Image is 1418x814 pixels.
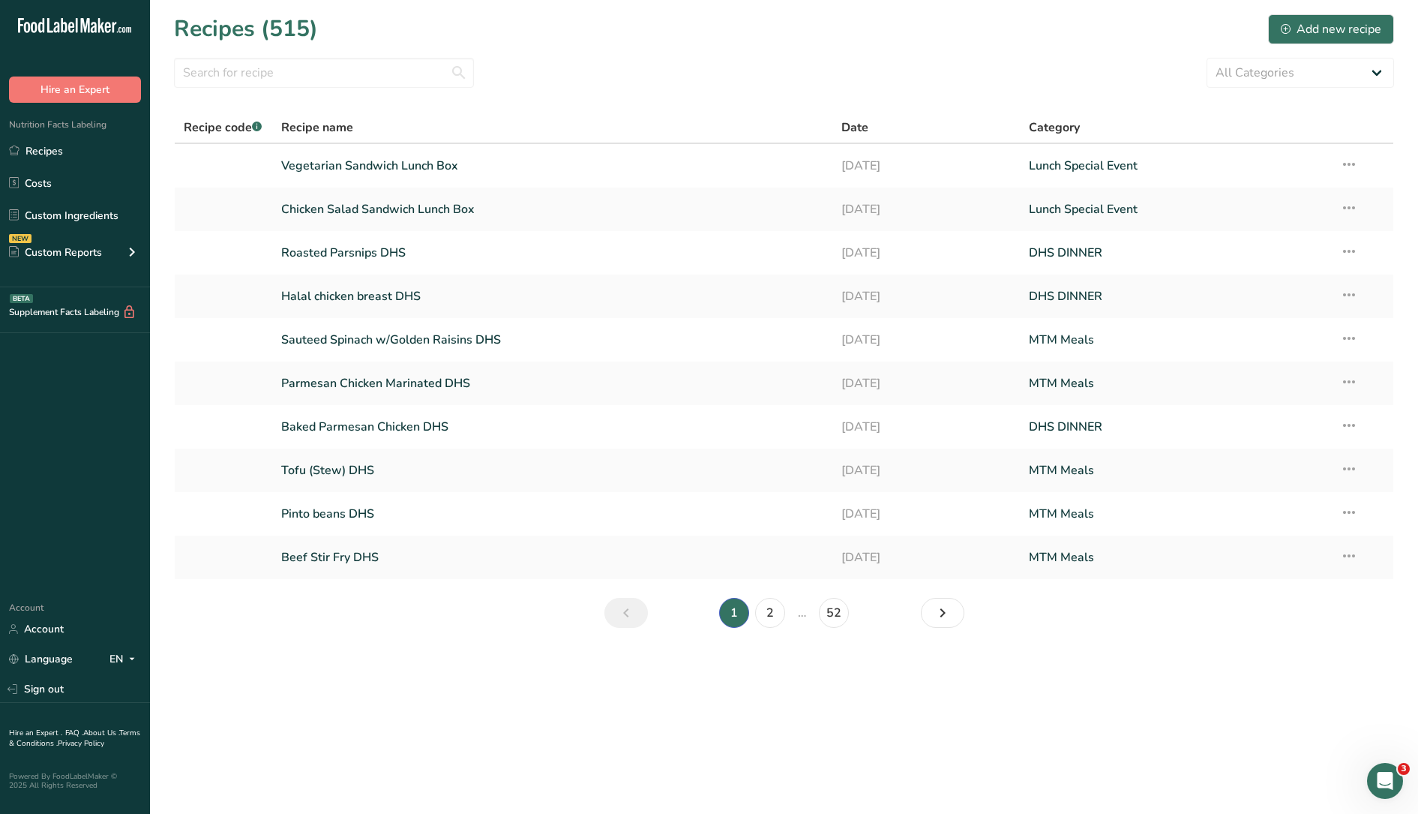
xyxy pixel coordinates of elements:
a: Previous page [604,598,648,628]
span: Recipe name [281,119,353,137]
a: Privacy Policy [58,738,104,749]
a: DHS DINNER [1029,411,1322,443]
a: [DATE] [841,411,1010,443]
a: Hire an Expert . [9,728,62,738]
iframe: Intercom live chat [1367,763,1403,799]
a: Sauteed Spinach w/Golden Raisins DHS [281,324,824,356]
div: EN [109,650,141,668]
a: About Us . [83,728,119,738]
a: [DATE] [841,542,1010,573]
a: Pinto beans DHS [281,498,824,530]
span: Recipe code [184,119,262,136]
div: NEW [9,234,31,243]
span: Date [841,119,868,137]
a: Page 52. [819,598,849,628]
button: Hire an Expert [9,77,141,103]
a: MTM Meals [1029,498,1322,530]
a: MTM Meals [1029,324,1322,356]
div: Add new recipe [1281,20,1381,38]
a: Parmesan Chicken Marinated DHS [281,368,824,399]
button: Add new recipe [1268,14,1394,44]
a: Baked Parmesan Chicken DHS [281,411,824,443]
div: Powered By FoodLabelMaker © 2025 All Rights Reserved [9,772,141,790]
a: [DATE] [841,194,1010,225]
a: [DATE] [841,498,1010,530]
a: Chicken Salad Sandwich Lunch Box [281,194,824,225]
a: [DATE] [841,368,1010,399]
div: BETA [10,294,33,303]
a: [DATE] [841,324,1010,356]
a: Language [9,646,73,672]
a: DHS DINNER [1029,281,1322,312]
a: Next page [921,598,964,628]
a: [DATE] [841,455,1010,486]
a: FAQ . [65,728,83,738]
a: DHS DINNER [1029,237,1322,269]
a: Beef Stir Fry DHS [281,542,824,573]
a: [DATE] [841,150,1010,182]
a: Vegetarian Sandwich Lunch Box [281,150,824,182]
a: MTM Meals [1029,368,1322,399]
a: Tofu (Stew) DHS [281,455,824,486]
a: Terms & Conditions . [9,728,140,749]
a: Roasted Parsnips DHS [281,237,824,269]
span: Category [1029,119,1080,137]
h1: Recipes (515) [174,12,318,46]
a: MTM Meals [1029,455,1322,486]
a: [DATE] [841,281,1010,312]
a: MTM Meals [1029,542,1322,573]
a: Lunch Special Event [1029,194,1322,225]
a: Halal chicken breast DHS [281,281,824,312]
span: 3 [1398,763,1410,775]
div: Custom Reports [9,245,102,260]
a: [DATE] [841,237,1010,269]
a: Lunch Special Event [1029,150,1322,182]
input: Search for recipe [174,58,474,88]
a: Page 2. [755,598,785,628]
